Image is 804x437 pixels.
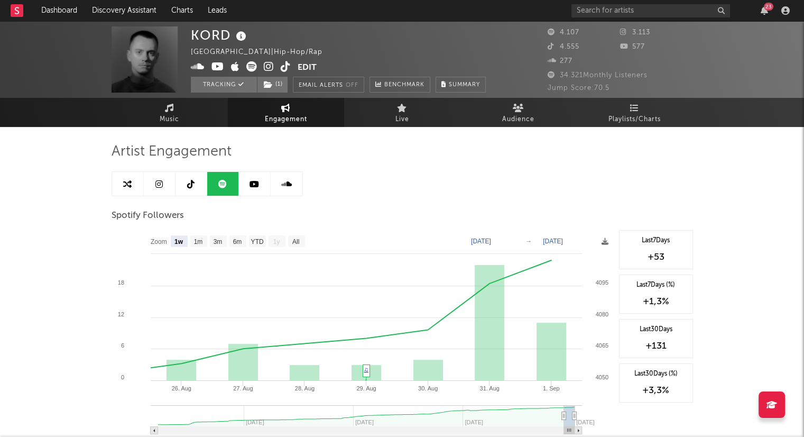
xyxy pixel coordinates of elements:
[384,79,424,92] span: Benchmark
[620,29,650,36] span: 3.113
[620,43,645,50] span: 577
[369,77,430,93] a: Benchmark
[346,83,358,88] em: Off
[449,82,480,88] span: Summary
[595,374,608,380] text: 4050
[625,384,687,397] div: +3,3 %
[625,369,687,379] div: Last 30 Days (%)
[171,385,191,392] text: 26. Aug
[112,210,184,222] span: Spotify Followers
[625,251,687,263] div: +53
[233,385,253,392] text: 27. Aug
[548,43,579,50] span: 4.555
[356,385,376,392] text: 29. Aug
[577,98,693,127] a: Playlists/Charts
[595,279,608,286] text: 4095
[548,72,648,79] span: 34.321 Monthly Listeners
[117,311,124,317] text: 12
[117,279,124,286] text: 18
[595,311,608,317] text: 4080
[625,280,687,290] div: Last 7 Days (%)
[525,238,532,245] text: →
[460,98,577,127] a: Audience
[121,374,124,380] text: 0
[625,325,687,334] div: Last 30 Days
[418,385,437,392] text: 30. Aug
[273,238,280,245] text: 1y
[471,238,491,245] text: [DATE]
[542,385,559,392] text: 1. Sep
[548,29,579,36] span: 4.107
[112,145,232,158] span: Artist Engagement
[292,238,299,245] text: All
[436,77,486,93] button: Summary
[395,113,409,126] span: Live
[502,113,534,126] span: Audience
[257,77,288,93] span: ( 1 )
[191,77,257,93] button: Tracking
[298,61,317,75] button: Edit
[265,113,307,126] span: Engagement
[571,4,730,17] input: Search for artists
[191,26,249,44] div: KORD
[576,419,595,425] text: [DATE]
[625,236,687,245] div: Last 7 Days
[257,77,288,93] button: (1)
[251,238,263,245] text: YTD
[625,340,687,352] div: +131
[548,58,572,65] span: 277
[294,385,314,392] text: 28. Aug
[479,385,499,392] text: 31. Aug
[193,238,202,245] text: 1m
[213,238,222,245] text: 3m
[364,366,368,372] a: ♫
[608,113,661,126] span: Playlists/Charts
[543,238,563,245] text: [DATE]
[160,113,179,126] span: Music
[625,295,687,308] div: +1,3 %
[191,46,335,59] div: [GEOGRAPHIC_DATA] | Hip-Hop/Rap
[293,77,364,93] button: Email AlertsOff
[151,238,167,245] text: Zoom
[112,98,228,127] a: Music
[548,85,609,92] span: Jump Score: 70.5
[761,6,768,15] button: 23
[595,342,608,349] text: 4065
[174,238,183,245] text: 1w
[121,342,124,349] text: 6
[228,98,344,127] a: Engagement
[764,3,773,11] div: 23
[344,98,460,127] a: Live
[233,238,242,245] text: 6m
